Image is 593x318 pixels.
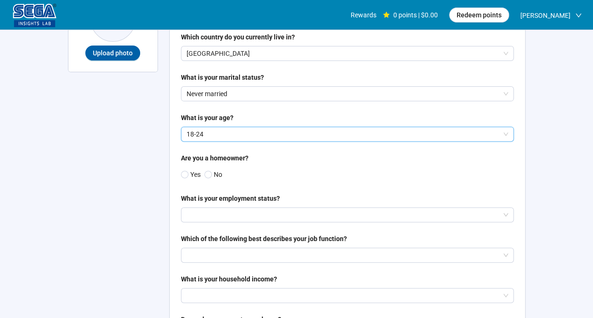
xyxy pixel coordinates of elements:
[181,153,248,163] div: Are you a homeowner?
[181,274,277,284] div: What is your household income?
[93,48,133,58] span: Upload photo
[181,72,264,83] div: What is your marital status?
[187,87,500,101] p: Never married
[181,113,233,123] div: What is your age?
[181,32,295,42] div: Which country do you currently live in?
[85,49,140,57] span: Upload photo
[187,127,500,141] p: 18-24
[214,169,222,180] p: No
[383,12,390,18] span: star
[190,169,201,180] p: Yes
[520,0,570,30] span: [PERSON_NAME]
[181,193,280,204] div: What is your employment status?
[181,234,347,244] div: Which of the following best describes your job function?
[449,8,509,23] button: Redeem points
[187,46,500,61] p: [GEOGRAPHIC_DATA]
[457,10,502,20] span: Redeem points
[85,45,140,61] button: Upload photo
[575,12,582,19] span: down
